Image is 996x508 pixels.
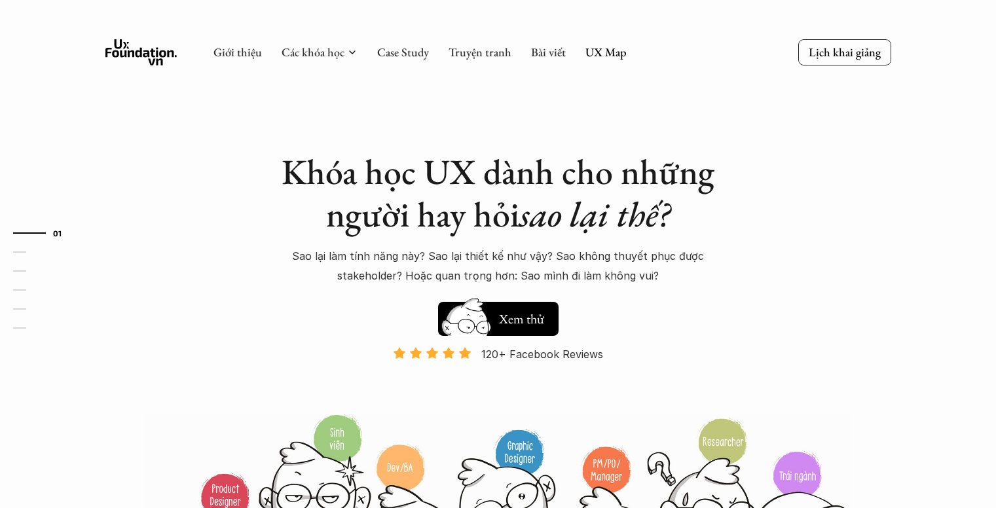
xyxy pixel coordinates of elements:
[519,191,670,237] em: sao lại thế?
[282,45,344,60] a: Các khóa học
[798,39,891,65] a: Lịch khai giảng
[585,45,627,60] a: UX Map
[377,45,429,60] a: Case Study
[531,45,566,60] a: Bài viết
[382,346,615,412] a: 120+ Facebook Reviews
[438,295,559,336] a: Xem thử
[213,45,262,60] a: Giới thiệu
[13,225,75,241] a: 01
[269,246,728,286] p: Sao lại làm tính năng này? Sao lại thiết kế như vậy? Sao không thuyết phục được stakeholder? Hoặc...
[269,151,728,236] h1: Khóa học UX dành cho những người hay hỏi
[497,310,545,328] h5: Xem thử
[53,228,62,237] strong: 01
[481,344,603,364] p: 120+ Facebook Reviews
[809,45,881,60] p: Lịch khai giảng
[449,45,511,60] a: Truyện tranh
